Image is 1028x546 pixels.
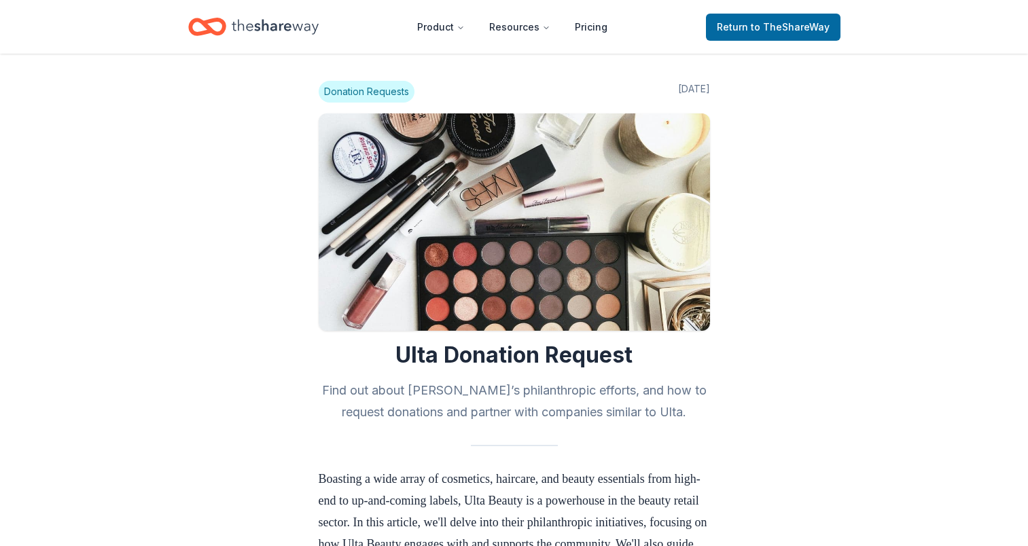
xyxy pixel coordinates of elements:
[188,11,319,43] a: Home
[319,81,414,103] span: Donation Requests
[751,21,830,33] span: to TheShareWay
[319,113,710,331] img: Image for Ulta Donation Request
[478,14,561,41] button: Resources
[319,380,710,423] h2: Find out about [PERSON_NAME]’s philanthropic efforts, and how to request donations and partner wi...
[717,19,830,35] span: Return
[706,14,840,41] a: Returnto TheShareWay
[406,14,476,41] button: Product
[319,342,710,369] h1: Ulta Donation Request
[564,14,618,41] a: Pricing
[678,81,710,103] span: [DATE]
[406,11,618,43] nav: Main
